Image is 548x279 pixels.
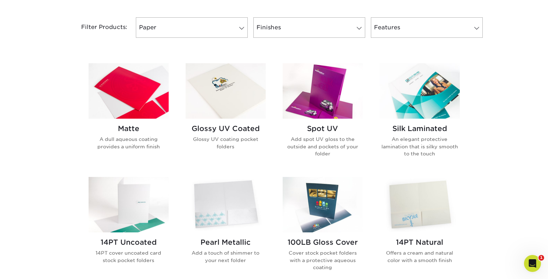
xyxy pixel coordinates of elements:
[89,63,169,168] a: Matte Presentation Folders Matte A dull aqueous coating provides a uniform finish
[136,17,248,38] a: Paper
[186,249,266,264] p: Add a touch of shimmer to your next folder
[186,177,266,232] img: Pearl Metallic Presentation Folders
[380,63,460,168] a: Silk Laminated Presentation Folders Silk Laminated An elegant protective lamination that is silky...
[186,63,266,168] a: Glossy UV Coated Presentation Folders Glossy UV Coated Glossy UV coating pocket folders
[283,177,363,232] img: 100LB Gloss Cover Presentation Folders
[371,17,483,38] a: Features
[253,17,365,38] a: Finishes
[380,124,460,133] h2: Silk Laminated
[283,63,363,168] a: Spot UV Presentation Folders Spot UV Add spot UV gloss to the outside and pockets of your folder
[186,63,266,119] img: Glossy UV Coated Presentation Folders
[283,136,363,157] p: Add spot UV gloss to the outside and pockets of your folder
[283,63,363,119] img: Spot UV Presentation Folders
[89,136,169,150] p: A dull aqueous coating provides a uniform finish
[380,177,460,232] img: 14PT Natural Presentation Folders
[380,238,460,247] h2: 14PT Natural
[380,249,460,264] p: Offers a cream and natural color with a smooth finish
[283,124,363,133] h2: Spot UV
[89,238,169,247] h2: 14PT Uncoated
[538,255,544,261] span: 1
[89,124,169,133] h2: Matte
[380,63,460,119] img: Silk Laminated Presentation Folders
[186,136,266,150] p: Glossy UV coating pocket folders
[89,249,169,264] p: 14PT cover uncoated card stock pocket folders
[89,63,169,119] img: Matte Presentation Folders
[62,17,133,38] div: Filter Products:
[89,177,169,232] img: 14PT Uncoated Presentation Folders
[380,136,460,157] p: An elegant protective lamination that is silky smooth to the touch
[186,124,266,133] h2: Glossy UV Coated
[186,238,266,247] h2: Pearl Metallic
[283,238,363,247] h2: 100LB Gloss Cover
[524,255,541,272] iframe: Intercom live chat
[283,249,363,271] p: Cover stock pocket folders with a protective aqueous coating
